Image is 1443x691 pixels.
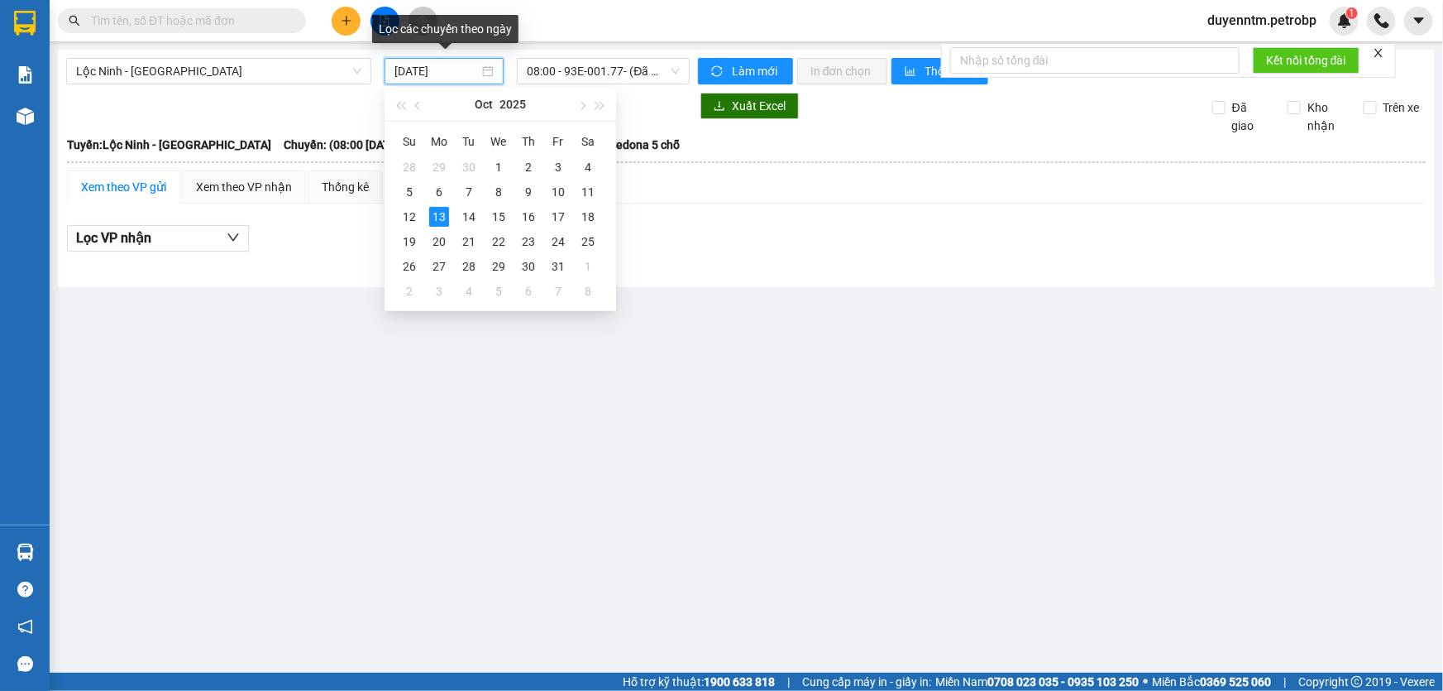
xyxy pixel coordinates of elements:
[394,155,424,180] td: 2025-09-28
[394,279,424,304] td: 2025-11-02
[514,204,543,229] td: 2025-10-16
[514,254,543,279] td: 2025-10-30
[518,232,538,252] div: 23
[454,155,484,180] td: 2025-09-30
[81,178,166,196] div: Xem theo VP gửi
[797,58,887,84] button: In đơn chọn
[578,232,598,252] div: 25
[409,7,437,36] button: aim
[514,180,543,204] td: 2025-10-09
[573,180,603,204] td: 2025-10-11
[69,15,80,26] span: search
[905,65,919,79] span: bar-chart
[1253,47,1359,74] button: Kết nối tổng đài
[475,88,493,121] button: Oct
[17,619,33,635] span: notification
[573,229,603,254] td: 2025-10-25
[399,257,419,276] div: 26
[17,544,34,561] img: warehouse-icon
[394,254,424,279] td: 2025-10-26
[91,12,286,30] input: Tìm tên, số ĐT hoặc mã đơn
[399,207,419,227] div: 12
[67,138,271,151] b: Tuyến: Lộc Ninh - [GEOGRAPHIC_DATA]
[424,229,454,254] td: 2025-10-20
[573,204,603,229] td: 2025-10-18
[484,128,514,155] th: We
[341,15,352,26] span: plus
[429,157,449,177] div: 29
[1143,679,1148,685] span: ⚪️
[573,279,603,304] td: 2025-11-08
[394,180,424,204] td: 2025-10-05
[424,128,454,155] th: Mo
[459,232,479,252] div: 21
[578,157,598,177] div: 4
[489,207,509,227] div: 15
[732,62,780,80] span: Làm mới
[518,257,538,276] div: 30
[489,232,509,252] div: 22
[1412,13,1426,28] span: caret-down
[76,228,151,248] span: Lọc VP nhận
[67,225,249,252] button: Lọc VP nhận
[1337,13,1352,28] img: icon-new-feature
[543,180,573,204] td: 2025-10-10
[543,204,573,229] td: 2025-10-17
[394,229,424,254] td: 2025-10-19
[543,229,573,254] td: 2025-10-24
[499,88,526,121] button: 2025
[14,11,36,36] img: logo-vxr
[578,257,598,276] div: 1
[548,157,568,177] div: 3
[489,257,509,276] div: 29
[484,254,514,279] td: 2025-10-29
[623,673,775,691] span: Hỗ trợ kỹ thuật:
[429,182,449,202] div: 6
[518,182,538,202] div: 9
[578,207,598,227] div: 18
[711,65,725,79] span: sync
[514,155,543,180] td: 2025-10-02
[543,128,573,155] th: Fr
[429,281,449,301] div: 3
[484,229,514,254] td: 2025-10-22
[454,128,484,155] th: Tu
[1377,98,1426,117] span: Trên xe
[573,254,603,279] td: 2025-11-01
[459,207,479,227] div: 14
[454,180,484,204] td: 2025-10-07
[700,93,799,119] button: downloadXuất Excel
[548,232,568,252] div: 24
[543,155,573,180] td: 2025-10-03
[489,281,509,301] div: 5
[424,155,454,180] td: 2025-09-29
[548,182,568,202] div: 10
[1194,10,1330,31] span: duyenntm.petrobp
[332,7,361,36] button: plus
[454,204,484,229] td: 2025-10-14
[518,157,538,177] div: 2
[454,279,484,304] td: 2025-11-04
[1283,673,1286,691] span: |
[424,204,454,229] td: 2025-10-13
[284,136,404,154] span: Chuyến: (08:00 [DATE])
[399,281,419,301] div: 2
[1404,7,1433,36] button: caret-down
[394,128,424,155] th: Su
[1200,675,1271,689] strong: 0369 525 060
[543,279,573,304] td: 2025-11-07
[548,281,568,301] div: 7
[925,62,975,80] span: Thống kê
[578,281,598,301] div: 8
[543,254,573,279] td: 2025-10-31
[1266,51,1346,70] span: Kết nối tổng đài
[548,257,568,276] div: 31
[227,231,240,244] span: down
[935,673,1139,691] span: Miền Nam
[459,257,479,276] div: 28
[399,157,419,177] div: 28
[429,232,449,252] div: 20
[17,108,34,125] img: warehouse-icon
[489,182,509,202] div: 8
[424,254,454,279] td: 2025-10-27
